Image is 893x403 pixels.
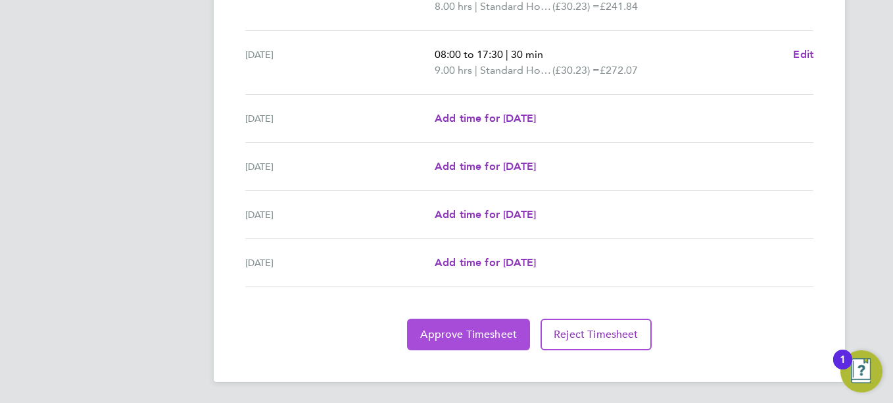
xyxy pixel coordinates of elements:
div: [DATE] [245,111,435,126]
span: Add time for [DATE] [435,112,536,124]
div: [DATE] [245,47,435,78]
span: (£30.23) = [552,64,600,76]
span: | [475,64,477,76]
button: Reject Timesheet [541,319,652,350]
span: Add time for [DATE] [435,256,536,269]
span: Add time for [DATE] [435,160,536,173]
a: Add time for [DATE] [435,255,536,271]
span: Approve Timesheet [420,328,517,341]
a: Add time for [DATE] [435,111,536,126]
div: [DATE] [245,207,435,223]
span: £272.07 [600,64,638,76]
span: 30 min [511,48,543,61]
span: Reject Timesheet [554,328,639,341]
button: Approve Timesheet [407,319,530,350]
div: [DATE] [245,159,435,175]
a: Add time for [DATE] [435,207,536,223]
span: Add time for [DATE] [435,208,536,221]
span: | [506,48,508,61]
div: [DATE] [245,255,435,271]
span: 9.00 hrs [435,64,472,76]
span: 08:00 to 17:30 [435,48,503,61]
div: 1 [840,360,846,377]
span: Standard Hourly [480,63,552,78]
a: Edit [793,47,813,63]
button: Open Resource Center, 1 new notification [840,350,882,392]
span: Edit [793,48,813,61]
a: Add time for [DATE] [435,159,536,175]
